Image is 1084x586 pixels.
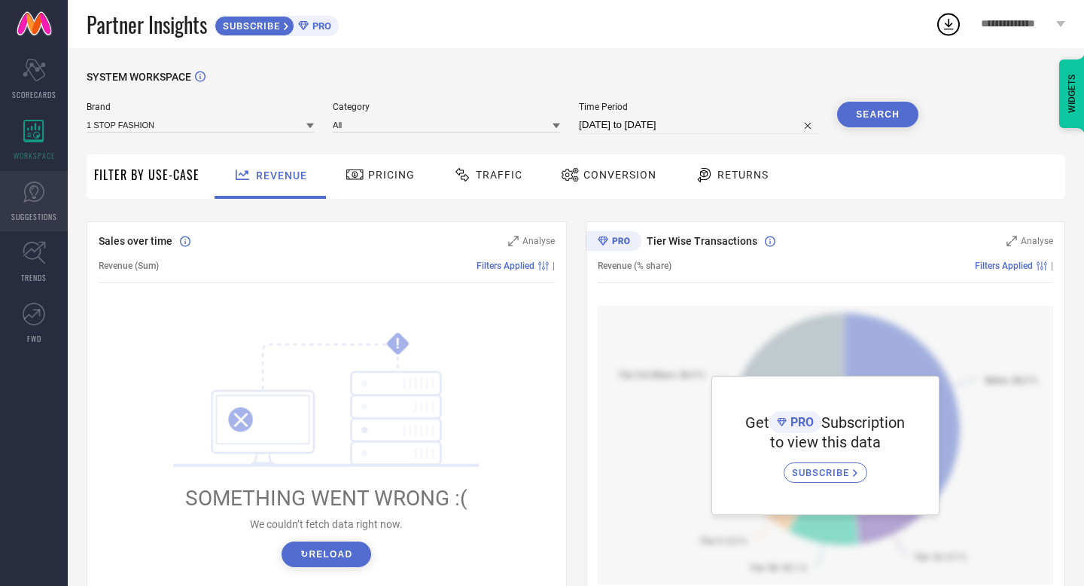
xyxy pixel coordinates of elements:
[87,71,191,83] span: SYSTEM WORKSPACE
[87,102,314,112] span: Brand
[99,261,159,271] span: Revenue (Sum)
[975,261,1033,271] span: Filters Applied
[476,169,522,181] span: Traffic
[553,261,555,271] span: |
[579,116,818,134] input: Select time period
[250,518,403,530] span: We couldn’t fetch data right now.
[579,102,818,112] span: Time Period
[309,20,331,32] span: PRO
[282,542,371,567] button: ↻Reload
[477,261,534,271] span: Filters Applied
[787,415,814,429] span: PRO
[770,433,881,451] span: to view this data
[792,467,853,478] span: SUBSCRIBE
[396,335,400,353] tspan: !
[94,166,199,184] span: Filter By Use-Case
[333,102,560,112] span: Category
[586,231,641,254] div: Premium
[837,102,918,127] button: Search
[215,20,284,32] span: SUBSCRIBE
[935,11,962,38] div: Open download list
[784,451,867,483] a: SUBSCRIBE
[1006,236,1017,246] svg: Zoom
[185,486,467,511] span: SOMETHING WENT WRONG :(
[27,333,41,344] span: FWD
[215,12,339,36] a: SUBSCRIBEPRO
[256,169,307,182] span: Revenue
[12,89,56,100] span: SCORECARDS
[583,169,656,181] span: Conversion
[508,236,519,246] svg: Zoom
[522,236,555,246] span: Analyse
[368,169,415,181] span: Pricing
[21,272,47,283] span: TRENDS
[745,414,769,432] span: Get
[87,9,207,40] span: Partner Insights
[717,169,769,181] span: Returns
[821,414,905,432] span: Subscription
[99,235,172,247] span: Sales over time
[1051,261,1053,271] span: |
[647,235,757,247] span: Tier Wise Transactions
[11,211,57,222] span: SUGGESTIONS
[1021,236,1053,246] span: Analyse
[598,261,671,271] span: Revenue (% share)
[14,150,55,161] span: WORKSPACE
